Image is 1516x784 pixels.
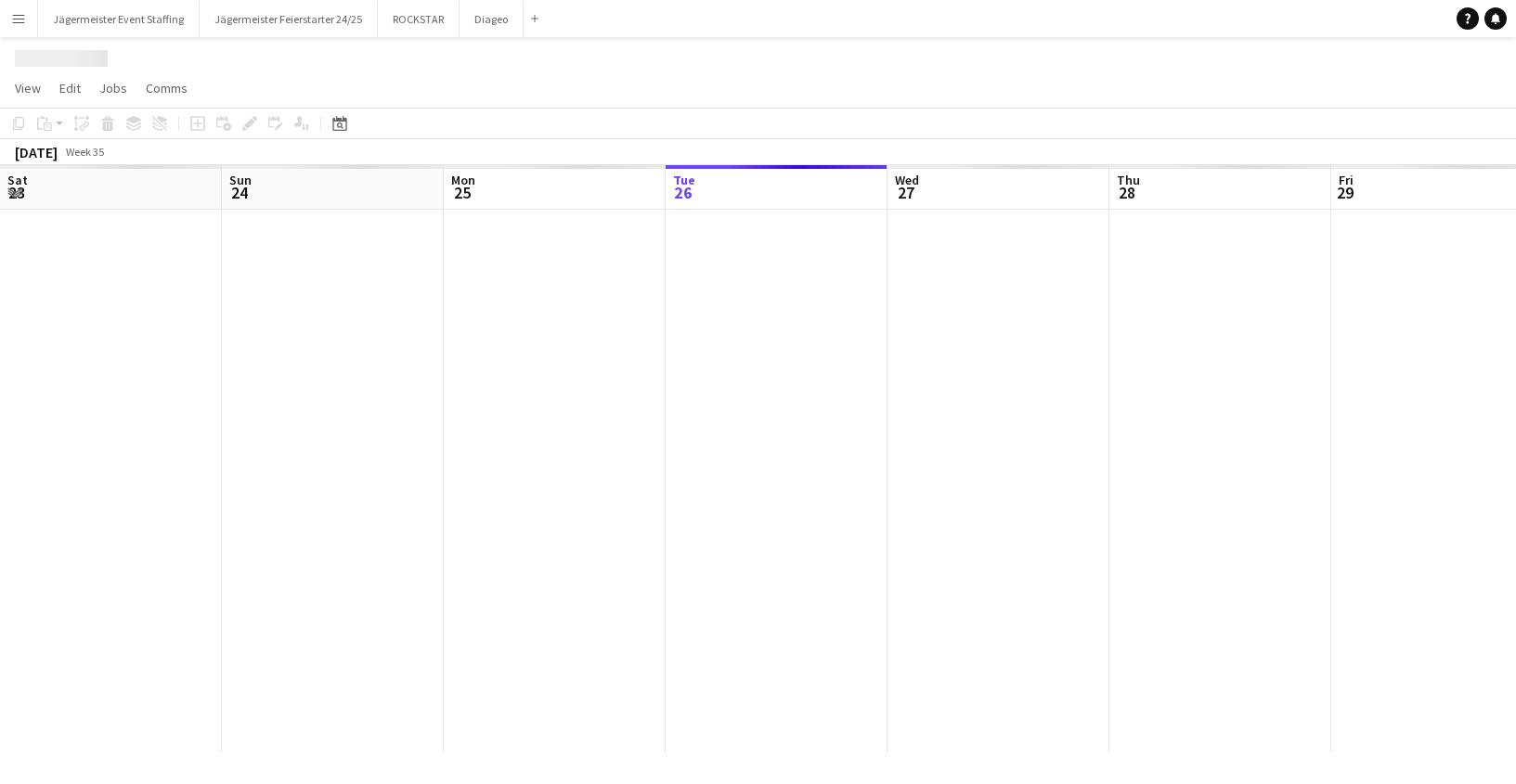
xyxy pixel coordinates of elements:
[15,80,41,96] span: View
[138,76,195,100] a: Comms
[146,80,188,96] span: Comms
[15,143,58,161] div: [DATE]
[99,80,127,96] span: Jobs
[451,172,475,188] span: Mon
[7,172,28,188] span: Sat
[460,1,524,37] button: Diageo
[673,172,695,188] span: Tue
[448,182,475,203] span: 25
[38,1,200,37] button: Jägermeister Event Staffing
[200,1,378,37] button: Jägermeister Feierstarter 24/25
[895,172,919,188] span: Wed
[227,182,252,203] span: 24
[59,80,81,96] span: Edit
[92,76,135,100] a: Jobs
[892,182,919,203] span: 27
[1336,182,1354,203] span: 29
[670,182,695,203] span: 26
[52,76,88,100] a: Edit
[1114,182,1140,203] span: 28
[229,172,252,188] span: Sun
[61,145,108,159] span: Week 35
[378,1,460,37] button: ROCKSTAR
[5,182,28,203] span: 23
[1117,172,1140,188] span: Thu
[1339,172,1354,188] span: Fri
[7,76,48,100] a: View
